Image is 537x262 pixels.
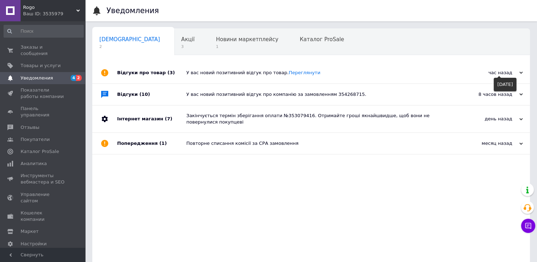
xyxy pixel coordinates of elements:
span: 1 [216,44,278,49]
div: Інтернет магазин [117,105,186,132]
span: Аналитика [21,160,47,167]
span: Заказы и сообщения [21,44,66,57]
span: 2 [99,44,160,49]
span: 4 [71,75,76,81]
span: 3 [181,44,195,49]
span: Акції [181,36,195,43]
div: Закінчується термін зберігання оплати №353079416. Отримайте гроші якнайшвидше, щоб вони не поверн... [186,113,452,125]
span: Товары и услуги [21,62,61,69]
div: Повторне списання комісії за СРА замовлення [186,140,452,147]
div: Попередження [117,133,186,154]
span: Каталог ProSale [21,148,59,155]
div: день назад [452,116,523,122]
span: Настройки [21,241,46,247]
div: Ваш ID: 3535979 [23,11,85,17]
span: [DEMOGRAPHIC_DATA] [99,36,160,43]
div: У вас новий позитивний відгук про компанію за замовленням 354268715. [186,91,452,98]
a: Переглянути [289,70,320,75]
span: Маркет [21,228,39,235]
span: (1) [159,141,167,146]
div: Відгуки про товар [117,62,186,83]
span: Показатели работы компании [21,87,66,100]
span: Отзывы [21,124,39,131]
div: У вас новий позитивний відгук про товар. [186,70,452,76]
span: (3) [168,70,175,75]
h1: Уведомления [106,6,159,15]
span: Новини маркетплейсу [216,36,278,43]
div: Відгуки [117,84,186,105]
button: Чат с покупателем [521,219,535,233]
span: Панель управления [21,105,66,118]
div: 8 часов назад [452,91,523,98]
div: час назад [452,70,523,76]
span: Управление сайтом [21,191,66,204]
span: 2 [76,75,82,81]
span: Кошелек компании [21,210,66,223]
span: Уведомления [21,75,53,81]
span: Покупатели [21,136,50,143]
span: (7) [165,116,172,121]
span: Rogo [23,4,76,11]
span: Инструменты вебмастера и SEO [21,173,66,185]
span: (10) [139,92,150,97]
div: месяц назад [452,140,523,147]
input: Поиск [4,25,84,38]
span: Каталог ProSale [300,36,344,43]
div: [DATE] [494,78,516,91]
